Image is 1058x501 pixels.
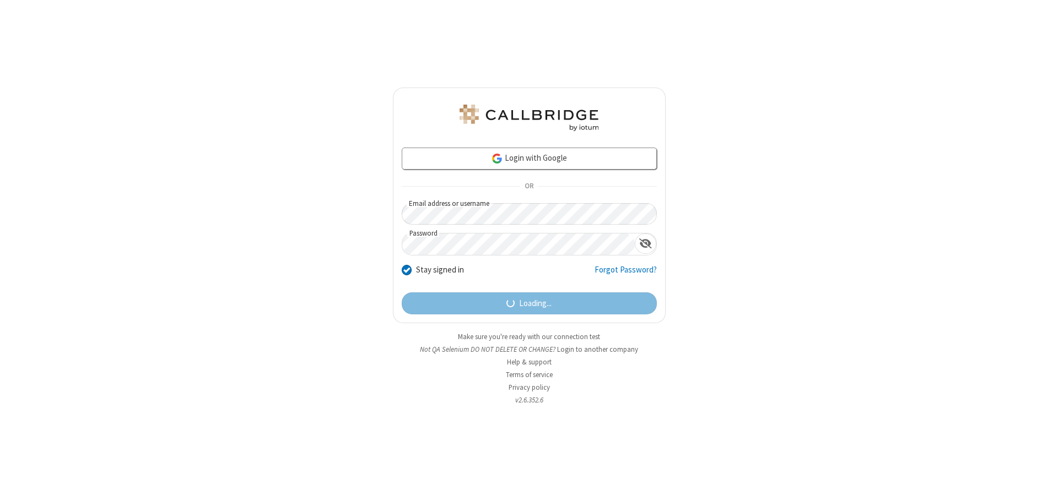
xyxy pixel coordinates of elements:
li: v2.6.352.6 [393,395,666,405]
a: Help & support [507,357,552,367]
label: Stay signed in [416,264,464,276]
a: Forgot Password? [595,264,657,285]
iframe: Chat [1030,472,1050,493]
a: Login with Google [402,148,657,170]
span: Loading... [519,297,552,310]
button: Login to another company [557,344,638,355]
div: Show password [635,233,656,254]
img: google-icon.png [491,153,503,165]
span: OR [520,179,538,194]
button: Loading... [402,292,657,314]
li: Not QA Selenium DO NOT DELETE OR CHANGE? [393,344,666,355]
a: Privacy policy [509,383,550,392]
a: Make sure you're ready with our connection test [458,332,600,341]
a: Terms of service [506,370,553,379]
img: QA Selenium DO NOT DELETE OR CHANGE [457,105,601,131]
input: Email address or username [402,203,657,225]
input: Password [402,233,635,255]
